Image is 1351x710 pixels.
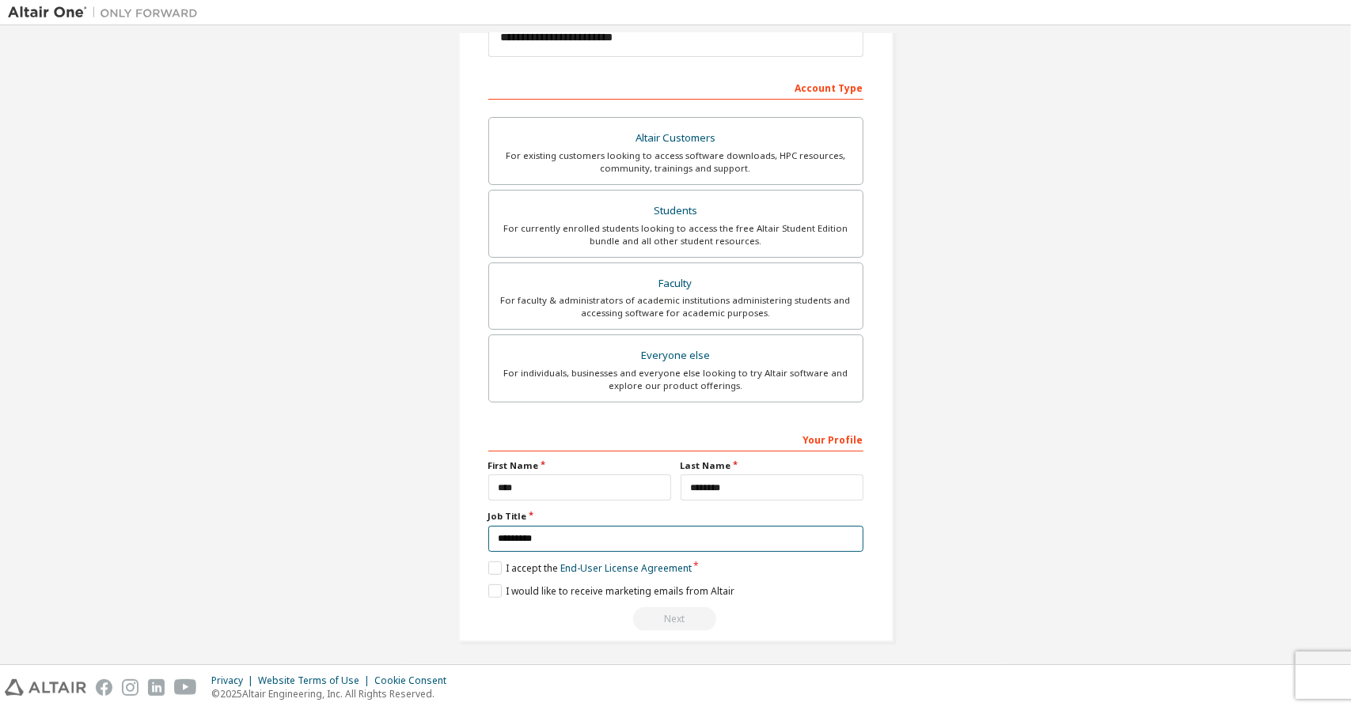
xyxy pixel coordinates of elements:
[122,679,139,696] img: instagram.svg
[681,459,863,472] label: Last Name
[148,679,165,696] img: linkedin.svg
[499,127,853,149] div: Altair Customers
[488,561,692,575] label: I accept the
[488,459,671,472] label: First Name
[499,222,853,247] div: For currently enrolled students looking to access the free Altair Student Edition bundle and all ...
[488,426,863,451] div: Your Profile
[488,584,734,598] label: I would like to receive marketing emails from Altair
[5,679,86,696] img: altair_logo.svg
[499,149,853,175] div: For existing customers looking to access software downloads, HPC resources, community, trainings ...
[211,687,456,701] p: © 2025 Altair Engineering, Inc. All Rights Reserved.
[499,200,853,222] div: Students
[488,510,863,523] label: Job Title
[560,561,692,575] a: End-User License Agreement
[8,5,206,21] img: Altair One
[499,345,853,367] div: Everyone else
[174,679,197,696] img: youtube.svg
[258,674,374,687] div: Website Terms of Use
[499,273,853,295] div: Faculty
[211,674,258,687] div: Privacy
[499,294,853,319] div: For faculty & administrators of academic institutions administering students and accessing softwa...
[96,679,112,696] img: facebook.svg
[374,674,456,687] div: Cookie Consent
[499,367,853,392] div: For individuals, businesses and everyone else looking to try Altair software and explore our prod...
[488,74,863,100] div: Account Type
[488,607,863,631] div: Email already exists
